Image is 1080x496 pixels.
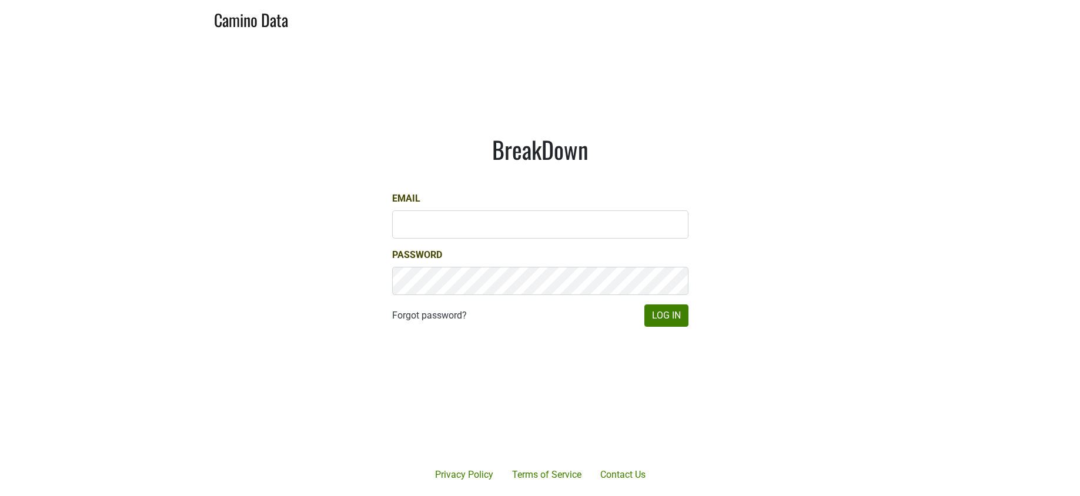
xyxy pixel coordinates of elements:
a: Terms of Service [503,463,591,487]
h1: BreakDown [392,135,688,163]
label: Password [392,248,442,262]
a: Privacy Policy [426,463,503,487]
a: Camino Data [214,5,288,32]
a: Forgot password? [392,309,467,323]
label: Email [392,192,420,206]
button: Log In [644,304,688,327]
a: Contact Us [591,463,655,487]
